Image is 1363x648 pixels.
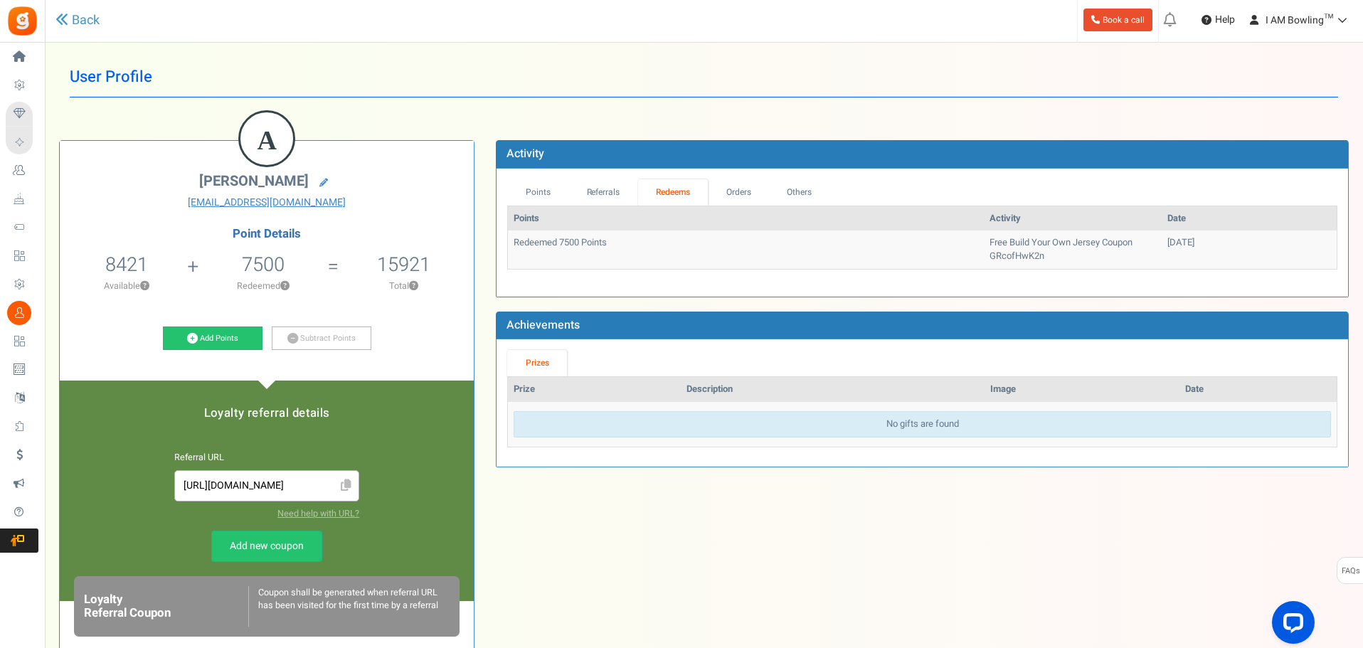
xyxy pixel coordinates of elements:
th: Prize [508,377,680,402]
th: Date [1179,377,1337,402]
span: [PERSON_NAME] [199,171,309,191]
a: Orders [708,179,769,206]
p: Redeemed [200,280,326,292]
button: ? [409,282,418,291]
th: Description [681,377,985,402]
img: Gratisfaction [6,5,38,37]
a: Add new coupon [211,531,322,562]
h6: Loyalty Referral Coupon [84,593,248,620]
a: Help [1196,9,1241,31]
b: Activity [507,145,544,162]
th: Points [508,206,984,231]
div: Coupon shall be generated when referral URL has been visited for the first time by a referral [248,586,450,627]
button: ? [140,282,149,291]
th: Activity [984,206,1162,231]
span: Help [1211,13,1235,27]
th: Image [985,377,1179,402]
figcaption: A [240,112,293,168]
h5: 7500 [242,254,285,275]
a: Referrals [568,179,638,206]
h6: Referral URL [174,453,359,463]
td: Free Build Your Own Jersey Coupon GRcofHwK2n [984,230,1162,268]
a: Add Points [163,326,262,351]
a: Redeems [638,179,709,206]
a: Others [769,179,830,206]
b: Achievements [507,317,580,334]
h5: 15921 [377,254,430,275]
span: I AM Bowling™ [1266,13,1333,28]
a: Subtract Points [272,326,371,351]
a: Points [507,179,568,206]
p: Total [340,280,467,292]
p: Available [67,280,186,292]
td: [DATE] [1162,230,1337,268]
a: Book a call [1083,9,1152,31]
div: No gifts are found [514,411,1331,437]
a: Need help with URL? [277,507,359,520]
th: Date [1162,206,1337,231]
a: Prizes [507,350,567,376]
a: [EMAIL_ADDRESS][DOMAIN_NAME] [70,196,463,210]
h5: Loyalty referral details [74,407,460,420]
h4: Point Details [60,228,474,240]
span: Click to Copy [334,474,357,499]
td: Redeemed 7500 Points [508,230,984,268]
button: ? [280,282,290,291]
span: 8421 [105,250,148,279]
span: FAQs [1341,558,1360,585]
h1: User Profile [70,57,1338,97]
